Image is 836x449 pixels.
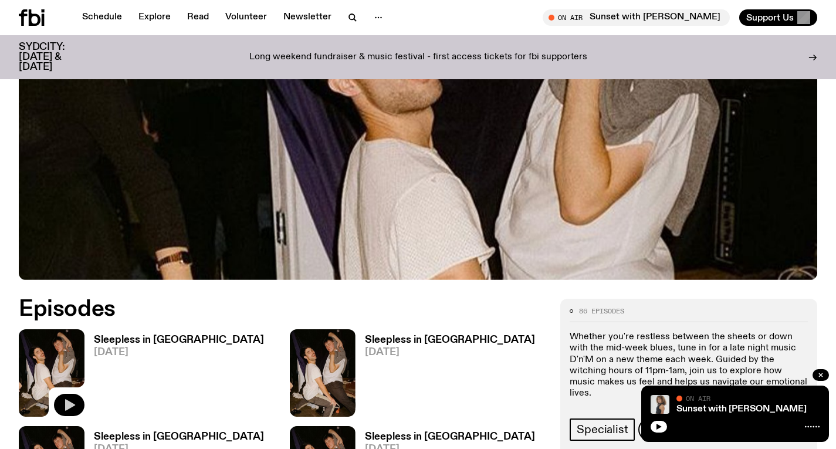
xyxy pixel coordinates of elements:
button: Support Us [739,9,817,26]
a: Sleepless in [GEOGRAPHIC_DATA][DATE] [356,335,535,417]
a: Sleepless in [GEOGRAPHIC_DATA][DATE] [84,335,264,417]
span: On Air [686,394,710,402]
a: Read [180,9,216,26]
a: Specialist [570,418,635,441]
a: Newsletter [276,9,339,26]
span: Support Us [746,12,794,23]
a: Volunteer [218,9,274,26]
img: Tangela looks past her left shoulder into the camera with an inquisitive look. She is wearing a s... [651,395,669,414]
span: Specialist [577,423,628,436]
p: Long weekend fundraiser & music festival - first access tickets for fbi supporters [249,52,587,63]
h3: Sleepless in [GEOGRAPHIC_DATA] [94,432,264,442]
h3: Sleepless in [GEOGRAPHIC_DATA] [94,335,264,345]
a: Sunset with [PERSON_NAME] [676,404,807,414]
h2: Episodes [19,299,546,320]
span: [DATE] [365,347,535,357]
img: Marcus Whale is on the left, bent to his knees and arching back with a gleeful look his face He i... [19,329,84,417]
h3: SYDCITY: [DATE] & [DATE] [19,42,94,72]
p: Whether you're restless between the sheets or down with the mid-week blues, tune in for a late ni... [570,332,808,399]
button: On AirSunset with [PERSON_NAME] [543,9,730,26]
img: Marcus Whale is on the left, bent to his knees and arching back with a gleeful look his face He i... [290,329,356,417]
h3: Sleepless in [GEOGRAPHIC_DATA] [365,335,535,345]
h3: Sleepless in [GEOGRAPHIC_DATA] [365,432,535,442]
a: Ambient [638,418,699,441]
span: [DATE] [94,347,264,357]
a: Explore [131,9,178,26]
a: Schedule [75,9,129,26]
span: 86 episodes [579,308,624,315]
